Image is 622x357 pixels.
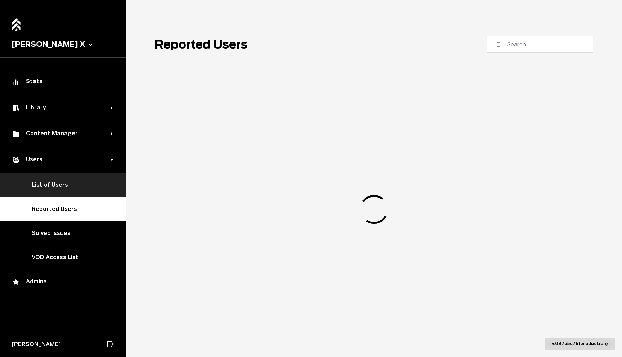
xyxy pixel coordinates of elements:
div: Admins [12,278,114,286]
div: v. 097b5d7b ( production ) [545,338,615,350]
div: Library [12,104,111,112]
div: Users [12,155,111,164]
div: Stats [12,78,114,86]
a: Home [10,14,23,30]
button: [PERSON_NAME] X [12,40,114,49]
input: Search [507,40,578,49]
h1: Reported Users [155,37,247,51]
button: Log out [102,336,118,352]
div: Content Manager [12,130,111,138]
div: spinner [155,67,593,352]
span: [PERSON_NAME] [12,341,61,348]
